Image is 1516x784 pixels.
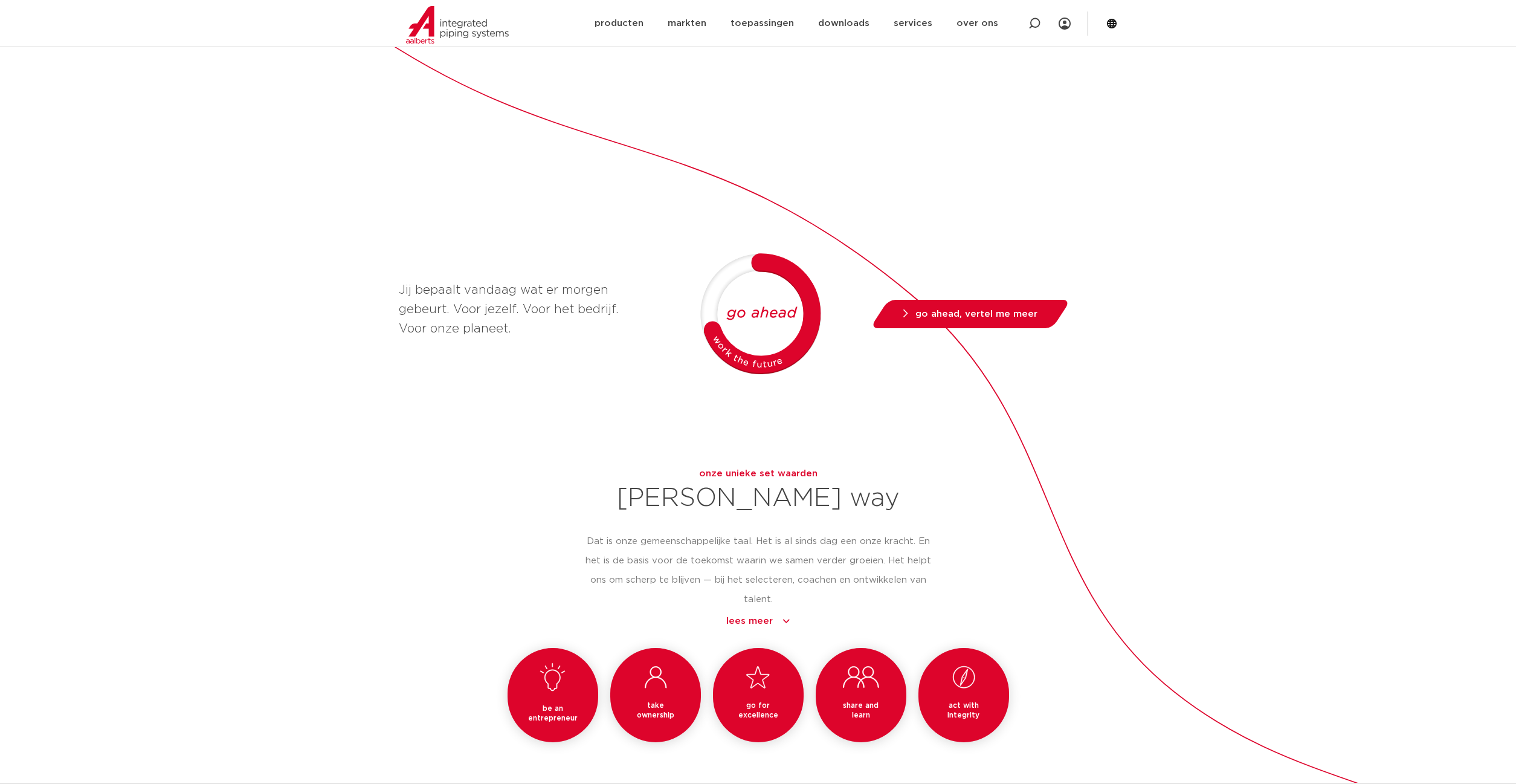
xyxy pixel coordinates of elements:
[399,280,646,339] p: Jij bepaalt vandaag wat er morgen gebeurt. Voor jezelf. Voor het bedrijf. Voor onze planeet.
[634,701,677,720] h3: take ownership
[522,704,584,723] h3: be an entrepreneur
[699,469,818,478] span: onze unieke set waarden
[585,614,932,629] a: lees meer
[933,701,995,720] h3: act with integrity
[840,701,882,720] h3: share and learn
[869,300,1071,328] a: go ahead, vertel me meer
[585,484,932,513] h2: [PERSON_NAME] way
[915,309,1037,319] span: go ahead, vertel me meer
[727,701,789,720] h3: go for excellence
[585,532,932,609] p: Dat is onze gemeenschappelijke taal. Het is al sinds dag een onze kracht. En het is de basis voor...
